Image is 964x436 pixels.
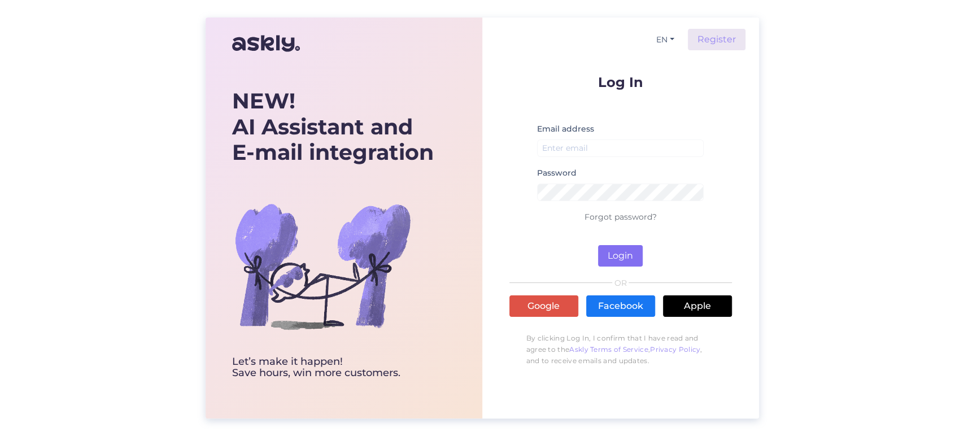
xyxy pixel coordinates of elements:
[537,139,704,157] input: Enter email
[232,176,413,356] img: bg-askly
[232,356,434,379] div: Let’s make it happen! Save hours, win more customers.
[509,75,732,89] p: Log In
[586,295,655,317] a: Facebook
[509,295,578,317] a: Google
[537,167,577,179] label: Password
[232,30,300,57] img: Askly
[598,245,643,267] button: Login
[650,345,700,354] a: Privacy Policy
[688,29,745,50] a: Register
[232,88,295,114] b: NEW!
[569,345,648,354] a: Askly Terms of Service
[509,327,732,372] p: By clicking Log In, I confirm that I have read and agree to the , , and to receive emails and upd...
[652,32,679,48] button: EN
[612,279,629,287] span: OR
[663,295,732,317] a: Apple
[537,123,594,135] label: Email address
[584,212,657,222] a: Forgot password?
[232,88,434,165] div: AI Assistant and E-mail integration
